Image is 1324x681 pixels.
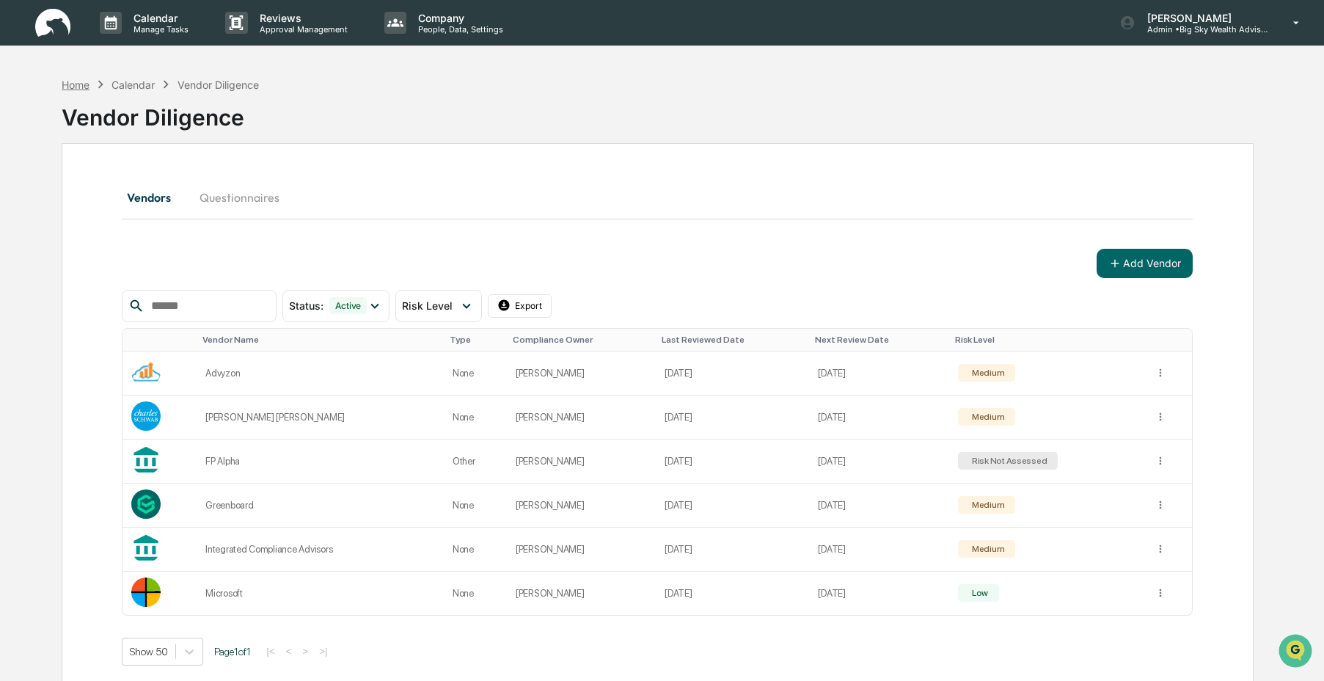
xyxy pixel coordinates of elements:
[444,396,507,440] td: None
[111,79,155,91] div: Calendar
[1277,633,1317,672] iframe: Open customer support
[262,645,279,658] button: |<
[15,186,26,198] div: 🖐️
[513,335,650,345] div: Toggle SortBy
[131,578,161,607] img: Vendor Logo
[809,352,948,396] td: [DATE]
[100,179,188,205] a: 🗄️Attestations
[249,117,267,134] button: Start new chat
[809,484,948,528] td: [DATE]
[298,645,312,658] button: >
[329,297,367,314] div: Active
[315,645,332,658] button: >|
[402,299,453,312] span: Risk Level
[969,500,1004,510] div: Medium
[62,92,1254,131] div: Vendor Diligence
[121,185,182,200] span: Attestations
[406,12,511,24] p: Company
[656,484,809,528] td: [DATE]
[507,572,656,615] td: [PERSON_NAME]
[9,207,98,233] a: 🔎Data Lookup
[507,396,656,440] td: [PERSON_NAME]
[131,401,161,431] img: Vendor Logo
[214,646,251,658] span: Page 1 of 1
[656,396,809,440] td: [DATE]
[15,31,267,54] p: How can we help?
[444,440,507,484] td: Other
[50,112,241,127] div: Start new chat
[50,127,186,139] div: We're available if you need us!
[809,572,948,615] td: [DATE]
[507,440,656,484] td: [PERSON_NAME]
[444,572,507,615] td: None
[15,112,41,139] img: 1746055101610-c473b297-6a78-478c-a979-82029cc54cd1
[444,352,507,396] td: None
[969,412,1004,422] div: Medium
[134,335,191,345] div: Toggle SortBy
[507,352,656,396] td: [PERSON_NAME]
[444,484,507,528] td: None
[205,588,435,599] div: Microsoft
[122,24,196,34] p: Manage Tasks
[662,335,803,345] div: Toggle SortBy
[656,528,809,572] td: [DATE]
[248,24,355,34] p: Approval Management
[815,335,943,345] div: Toggle SortBy
[969,456,1047,466] div: Risk Not Assessed
[809,528,948,572] td: [DATE]
[248,12,355,24] p: Reviews
[146,249,178,260] span: Pylon
[9,179,100,205] a: 🖐️Preclearance
[205,412,435,423] div: [PERSON_NAME] [PERSON_NAME]
[289,299,323,312] span: Status :
[1135,24,1272,34] p: Admin • Big Sky Wealth Advisors
[488,294,552,318] button: Export
[1157,335,1186,345] div: Toggle SortBy
[809,396,948,440] td: [DATE]
[35,9,70,37] img: logo
[205,456,435,467] div: FP Alpha
[444,528,507,572] td: None
[969,588,988,598] div: Low
[202,335,438,345] div: Toggle SortBy
[955,335,1141,345] div: Toggle SortBy
[29,185,95,200] span: Preclearance
[188,180,291,215] button: Questionnaires
[282,645,296,658] button: <
[406,24,511,34] p: People, Data, Settings
[205,368,435,379] div: Advyzon
[106,186,118,198] div: 🗄️
[450,335,501,345] div: Toggle SortBy
[15,214,26,226] div: 🔎
[1135,12,1272,24] p: [PERSON_NAME]
[131,489,161,519] img: Vendor Logo
[103,248,178,260] a: Powered byPylon
[656,440,809,484] td: [DATE]
[122,180,1193,215] div: secondary tabs example
[656,572,809,615] td: [DATE]
[656,352,809,396] td: [DATE]
[507,484,656,528] td: [PERSON_NAME]
[131,357,161,387] img: Vendor Logo
[62,79,89,91] div: Home
[29,213,92,227] span: Data Lookup
[809,440,948,484] td: [DATE]
[122,180,188,215] button: Vendors
[507,528,656,572] td: [PERSON_NAME]
[969,368,1004,378] div: Medium
[178,79,259,91] div: Vendor Diligence
[205,544,435,555] div: Integrated Compliance Advisors
[122,12,196,24] p: Calendar
[1097,249,1193,278] button: Add Vendor
[969,544,1004,554] div: Medium
[205,500,435,511] div: Greenboard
